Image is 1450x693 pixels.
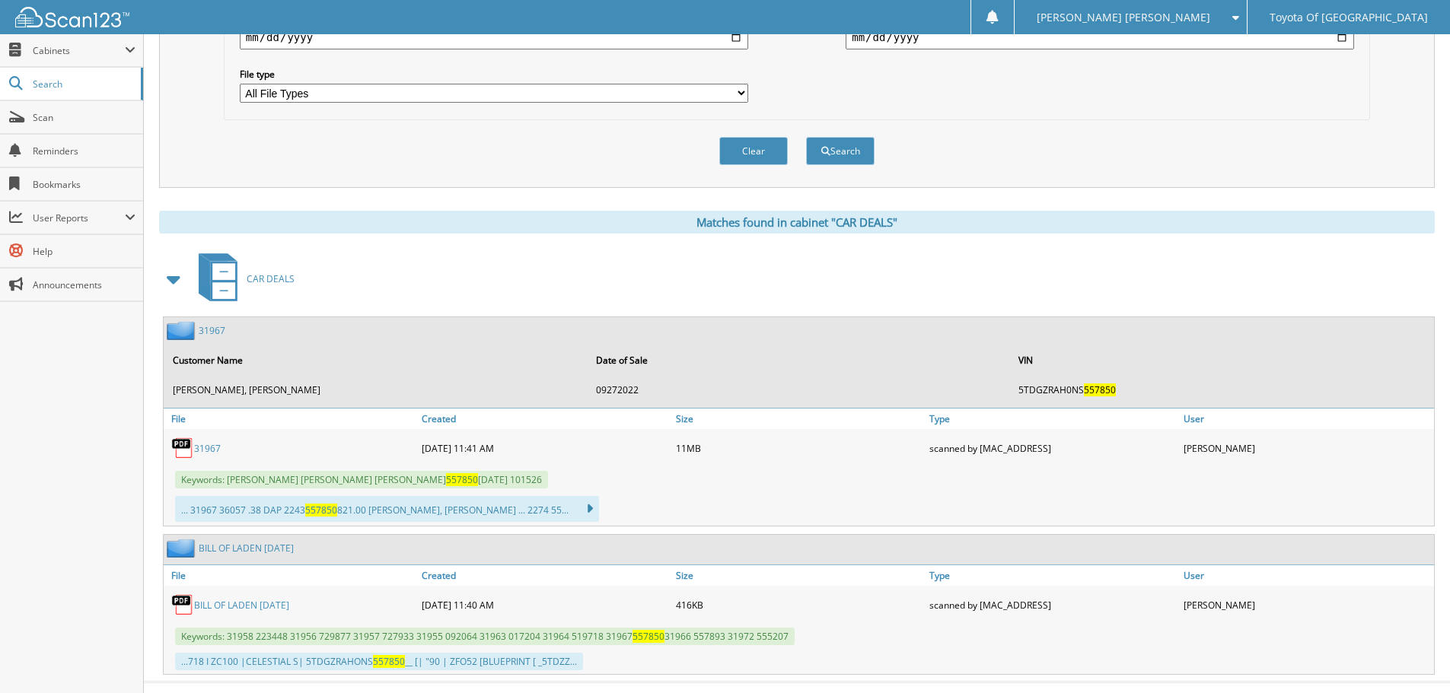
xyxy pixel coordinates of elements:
a: User [1180,408,1434,429]
img: PDF.png [171,437,194,459]
a: Type [926,408,1180,429]
span: Scan [33,111,135,124]
input: end [846,25,1354,49]
span: Keywords: [PERSON_NAME] [PERSON_NAME] [PERSON_NAME] [DATE] 101526 [175,471,548,488]
button: Clear [719,137,788,165]
img: PDF.png [171,593,194,616]
div: [DATE] 11:41 AM [418,433,672,463]
span: [PERSON_NAME] [PERSON_NAME] [1037,13,1210,22]
th: VIN [1011,345,1432,376]
a: File [164,565,418,586]
div: [DATE] 11:40 AM [418,590,672,620]
img: folder2.png [167,321,199,340]
button: Search [806,137,875,165]
div: 416KB [672,590,926,620]
img: scan123-logo-white.svg [15,7,129,27]
div: ... 31967 36057 .38 DAP 2243 821.00 [PERSON_NAME], [PERSON_NAME] ... 2274 55... [175,496,599,522]
td: 09272022 [588,377,1010,402]
div: scanned by [MAC_ADDRESS] [926,590,1180,620]
iframe: Chat Widget [1374,620,1450,693]
span: Search [33,78,133,91]
span: Cabinets [33,44,125,57]
a: BILL OF LADEN [DATE] [194,599,289,612]
td: 5TDGZRAH0NS [1011,377,1432,402]
input: start [240,25,748,49]
div: ...718 I ZC100 |CELESTIAL S| 5TDGZRAHONS __ [| "90 | ZFO52 [BLUEPRINT [ _5TDZZ... [175,653,583,670]
span: Bookmarks [33,178,135,191]
th: Date of Sale [588,345,1010,376]
div: [PERSON_NAME] [1180,433,1434,463]
a: Size [672,565,926,586]
img: folder2.png [167,539,199,558]
div: scanned by [MAC_ADDRESS] [926,433,1180,463]
td: [PERSON_NAME], [PERSON_NAME] [165,377,587,402]
a: Type [926,565,1180,586]
span: User Reports [33,211,125,224]
span: Announcements [33,278,135,291]
a: Size [672,408,926,429]
span: 557850 [633,630,664,643]
a: CAR DEALS [190,249,295,309]
div: 11MB [672,433,926,463]
span: Keywords: 31958 223448 31956 729877 31957 727933 31955 092064 31963 017204 31964 519718 31967 319... [175,628,795,645]
div: [PERSON_NAME] [1180,590,1434,620]
span: 557850 [446,473,478,486]
a: User [1180,565,1434,586]
a: 31967 [199,324,225,337]
span: 557850 [305,504,337,517]
span: 557850 [1084,383,1116,396]
div: Matches found in cabinet "CAR DEALS" [159,211,1435,234]
th: Customer Name [165,345,587,376]
span: Reminders [33,145,135,157]
span: CAR DEALS [247,272,295,285]
a: Created [418,565,672,586]
a: File [164,408,418,429]
span: Help [33,245,135,258]
a: Created [418,408,672,429]
span: Toyota Of [GEOGRAPHIC_DATA] [1270,13,1428,22]
label: File type [240,68,748,81]
a: 31967 [194,442,221,455]
a: BILL OF LADEN [DATE] [199,542,294,555]
span: 557850 [373,655,405,668]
